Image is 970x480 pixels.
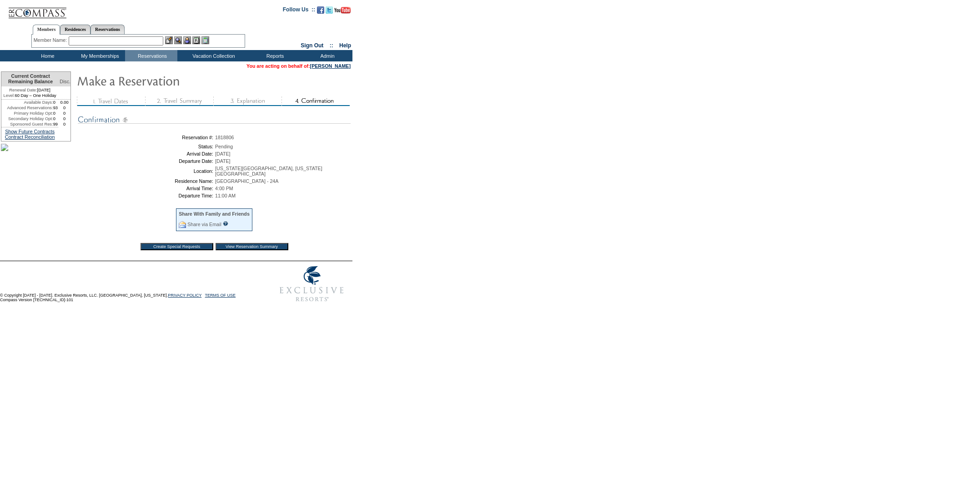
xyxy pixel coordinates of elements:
[248,50,300,61] td: Reports
[215,158,231,164] span: [DATE]
[77,96,145,106] img: step1_state3.gif
[317,9,324,15] a: Become our fan on Facebook
[179,211,250,217] div: Share With Family and Friends
[33,25,60,35] a: Members
[1,116,53,121] td: Secondary Holiday Opt:
[20,50,73,61] td: Home
[80,135,213,140] td: Reservation #:
[223,221,228,226] input: What is this?
[177,50,248,61] td: Vacation Collection
[317,6,324,14] img: Become our fan on Facebook
[215,151,231,157] span: [DATE]
[80,178,213,184] td: Residence Name:
[271,261,352,307] img: Exclusive Resorts
[165,36,173,44] img: b_edit.gif
[300,50,352,61] td: Admin
[339,42,351,49] a: Help
[192,36,200,44] img: Reservations
[60,25,90,34] a: Residences
[201,36,209,44] img: b_calculator.gif
[141,243,213,250] input: Create Special Requests
[215,178,278,184] span: [GEOGRAPHIC_DATA] - 24A
[80,193,213,198] td: Departure Time:
[90,25,125,34] a: Reservations
[125,50,177,61] td: Reservations
[334,9,351,15] a: Subscribe to our YouTube Channel
[53,116,59,121] td: 0
[58,121,70,127] td: 0
[1,144,8,151] img: Shot-24-074.jpg
[283,5,315,16] td: Follow Us ::
[213,96,281,106] img: step3_state3.gif
[77,71,259,90] img: Make Reservation
[168,293,201,298] a: PRIVACY POLICY
[216,243,288,250] input: View Reservation Summary
[80,166,213,177] td: Location:
[183,36,191,44] img: Impersonate
[53,111,59,116] td: 0
[58,105,70,111] td: 0
[80,151,213,157] td: Arrival Date:
[310,63,351,69] a: [PERSON_NAME]
[174,36,182,44] img: View
[334,7,351,14] img: Subscribe to our YouTube Channel
[187,222,221,227] a: Share via Email
[215,193,236,198] span: 11:00 AM
[58,100,70,105] td: 0.00
[205,293,236,298] a: TERMS OF USE
[60,79,70,84] span: Disc.
[215,135,234,140] span: 1818806
[1,111,53,116] td: Primary Holiday Opt:
[80,144,213,149] td: Status:
[330,42,333,49] span: ::
[53,105,59,111] td: 93
[145,96,213,106] img: step2_state3.gif
[9,87,37,93] span: Renewal Date:
[1,121,53,127] td: Sponsored Guest Res:
[53,100,59,105] td: 0
[34,36,69,44] div: Member Name:
[1,86,58,93] td: [DATE]
[215,166,322,177] span: [US_STATE][GEOGRAPHIC_DATA], [US_STATE][GEOGRAPHIC_DATA]
[301,42,323,49] a: Sign Out
[80,158,213,164] td: Departure Date:
[58,111,70,116] td: 0
[215,144,233,149] span: Pending
[5,129,55,134] a: Show Future Contracts
[215,186,233,191] span: 4:00 PM
[80,186,213,191] td: Arrival Time:
[1,105,53,111] td: Advanced Reservations:
[53,121,59,127] td: 99
[1,100,53,105] td: Available Days:
[246,63,351,69] span: You are acting on behalf of:
[73,50,125,61] td: My Memberships
[4,93,15,98] span: Level:
[326,9,333,15] a: Follow us on Twitter
[5,134,55,140] a: Contract Reconciliation
[281,96,350,106] img: step4_state2.gif
[1,93,58,100] td: 60 Day – One Holiday
[1,72,58,86] td: Current Contract Remaining Balance
[58,116,70,121] td: 0
[326,6,333,14] img: Follow us on Twitter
